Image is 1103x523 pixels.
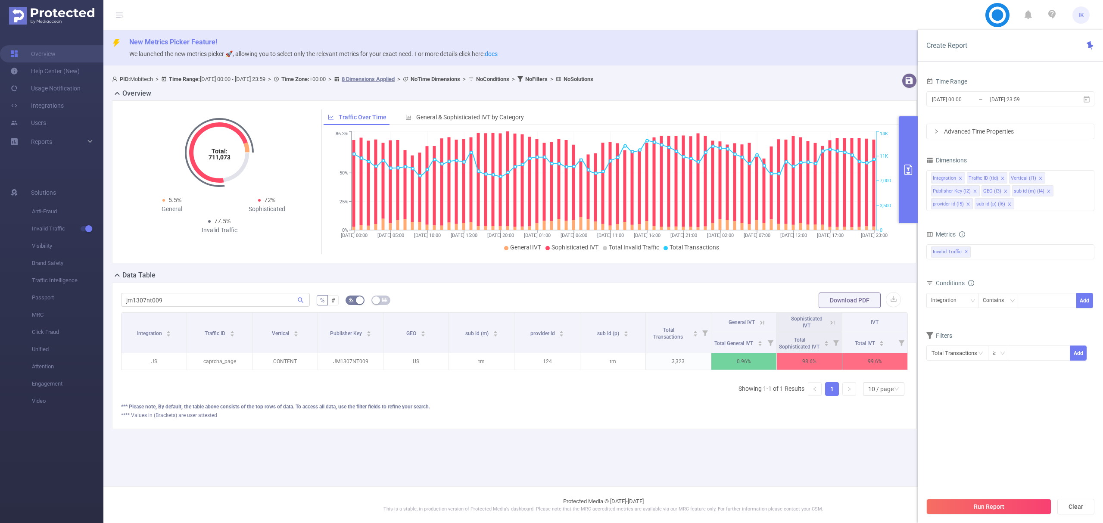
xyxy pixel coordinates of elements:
[983,293,1010,308] div: Contains
[559,330,564,335] div: Sort
[465,330,490,336] span: sub id (m)
[395,76,403,82] span: >
[989,93,1059,105] input: End date
[341,233,368,238] tspan: [DATE] 00:00
[879,339,884,342] i: icon: caret-up
[168,196,181,203] span: 5.5%
[931,198,973,209] li: provider id (l5)
[336,131,348,137] tspan: 86.3%
[121,293,310,307] input: Search...
[32,272,103,289] span: Traffic Intelligence
[791,316,823,329] span: Sophisticated IVT
[926,78,967,85] span: Time Range
[129,38,217,46] span: New Metrics Picker Feature!
[10,62,80,80] a: Help Center (New)
[32,392,103,410] span: Video
[169,76,200,82] b: Time Range:
[320,297,324,304] span: %
[493,333,498,336] i: icon: caret-down
[281,76,309,82] b: Time Zone:
[975,198,1014,209] li: sub id (p) (l6)
[623,330,628,332] i: icon: caret-up
[330,330,363,336] span: Publisher Key
[31,184,56,201] span: Solutions
[812,386,817,392] i: icon: left
[757,339,763,345] div: Sort
[931,246,971,258] span: Invalid Traffic
[1003,189,1008,194] i: icon: close
[983,186,1001,197] div: GEO (l3)
[714,340,754,346] span: Total General IVT
[493,330,498,332] i: icon: caret-up
[1076,293,1093,308] button: Add
[819,293,881,308] button: Download PDF
[421,330,426,335] div: Sort
[137,330,163,336] span: Integration
[926,231,956,238] span: Metrics
[548,76,556,82] span: >
[1014,186,1044,197] div: sub id (m) (l4)
[777,353,842,370] p: 98.6%
[855,340,876,346] span: Total IVT
[653,327,684,340] span: Total Transactions
[339,114,386,121] span: Traffic Over Time
[551,244,598,251] span: Sophisticated IVT
[414,233,441,238] tspan: [DATE] 10:00
[926,41,967,50] span: Create Report
[559,333,564,336] i: icon: caret-down
[32,203,103,220] span: Anti-Fraud
[1070,346,1087,361] button: Add
[514,353,580,370] p: 124
[879,339,884,345] div: Sort
[121,411,908,419] div: **** Values in (Brackets) are user attested
[214,218,231,224] span: 77.5%
[842,353,907,370] p: 99.6%
[993,346,1002,360] div: ≥
[693,330,698,332] i: icon: caret-up
[1057,499,1094,514] button: Clear
[764,332,776,353] i: Filter menu
[121,403,908,411] div: *** Please note, By default, the table above consists of the top rows of data. To access all data...
[817,233,844,238] tspan: [DATE] 17:00
[824,342,829,345] i: icon: caret-down
[383,353,449,370] p: US
[125,205,219,214] div: General
[670,244,719,251] span: Total Transactions
[931,93,1001,105] input: Start date
[318,353,383,370] p: JM1307NT009
[10,80,81,97] a: Usage Notification
[366,330,371,335] div: Sort
[32,306,103,324] span: MRC
[729,319,755,325] span: General IVT
[1010,298,1015,304] i: icon: down
[868,383,894,395] div: 10 / page
[973,189,977,194] i: icon: close
[252,353,318,370] p: CONTENT
[510,244,541,251] span: General IVT
[880,131,888,137] tspan: 14K
[1012,185,1053,196] li: sub id (m) (l4)
[693,333,698,336] i: icon: caret-down
[934,129,939,134] i: icon: right
[205,330,227,336] span: Traffic ID
[926,157,967,164] span: Dimensions
[623,330,629,335] div: Sort
[861,233,888,238] tspan: [DATE] 23:00
[1009,172,1045,184] li: Vertical (l1)
[122,353,187,370] p: JS
[757,342,762,345] i: icon: caret-down
[959,231,965,237] i: icon: info-circle
[1078,6,1084,24] span: IK
[326,76,334,82] span: >
[509,76,517,82] span: >
[416,114,524,121] span: General & Sophisticated IVT by Category
[927,124,1094,139] div: icon: rightAdvanced Time Properties
[219,205,314,214] div: Sophisticated
[931,172,965,184] li: Integration
[895,332,907,353] i: Filter menu
[559,330,564,332] i: icon: caret-up
[112,76,120,82] i: icon: user
[824,339,829,345] div: Sort
[880,153,888,159] tspan: 11K
[112,39,121,47] i: icon: thunderbolt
